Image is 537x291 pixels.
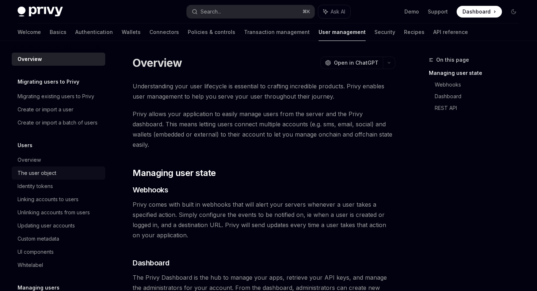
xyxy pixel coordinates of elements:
[50,23,66,41] a: Basics
[12,245,105,259] a: UI components
[18,156,41,164] div: Overview
[12,180,105,193] a: Identity tokens
[18,92,94,101] div: Migrating existing users to Privy
[244,23,310,41] a: Transaction management
[435,79,525,91] a: Webhooks
[12,116,105,129] a: Create or import a batch of users
[18,208,90,217] div: Unlinking accounts from users
[18,105,73,114] div: Create or import a user
[18,141,33,150] h5: Users
[122,23,141,41] a: Wallets
[133,109,395,150] span: Privy allows your application to easily manage users from the server and the Privy dashboard. Thi...
[404,8,419,15] a: Demo
[318,5,350,18] button: Ask AI
[133,258,170,268] span: Dashboard
[12,206,105,219] a: Unlinking accounts from users
[18,77,79,86] h5: Migrating users to Privy
[12,103,105,116] a: Create or import a user
[18,221,75,230] div: Updating user accounts
[12,232,105,245] a: Custom metadata
[187,5,314,18] button: Search...⌘K
[18,7,63,17] img: dark logo
[18,55,42,64] div: Overview
[320,57,383,69] button: Open in ChatGPT
[201,7,221,16] div: Search...
[18,23,41,41] a: Welcome
[188,23,235,41] a: Policies & controls
[302,9,310,15] span: ⌘ K
[457,6,502,18] a: Dashboard
[12,153,105,166] a: Overview
[12,219,105,232] a: Updating user accounts
[12,90,105,103] a: Migrating existing users to Privy
[18,234,59,243] div: Custom metadata
[428,8,448,15] a: Support
[462,8,491,15] span: Dashboard
[18,169,56,177] div: The user object
[133,167,216,179] span: Managing user state
[18,118,98,127] div: Create or import a batch of users
[149,23,179,41] a: Connectors
[435,102,525,114] a: REST API
[374,23,395,41] a: Security
[12,259,105,272] a: Whitelabel
[133,81,395,102] span: Understanding your user lifecycle is essential to crafting incredible products. Privy enables use...
[319,23,366,41] a: User management
[433,23,468,41] a: API reference
[12,53,105,66] a: Overview
[331,8,345,15] span: Ask AI
[18,261,43,269] div: Whitelabel
[404,23,424,41] a: Recipes
[436,55,469,64] span: On this page
[133,185,168,195] span: Webhooks
[435,91,525,102] a: Dashboard
[18,248,54,256] div: UI components
[133,199,395,240] span: Privy comes with built in webhooks that will alert your servers whenever a user takes a specified...
[334,59,378,66] span: Open in ChatGPT
[12,166,105,180] a: The user object
[12,193,105,206] a: Linking accounts to users
[75,23,113,41] a: Authentication
[429,67,525,79] a: Managing user state
[18,195,79,204] div: Linking accounts to users
[508,6,519,18] button: Toggle dark mode
[18,182,53,191] div: Identity tokens
[133,56,182,69] h1: Overview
